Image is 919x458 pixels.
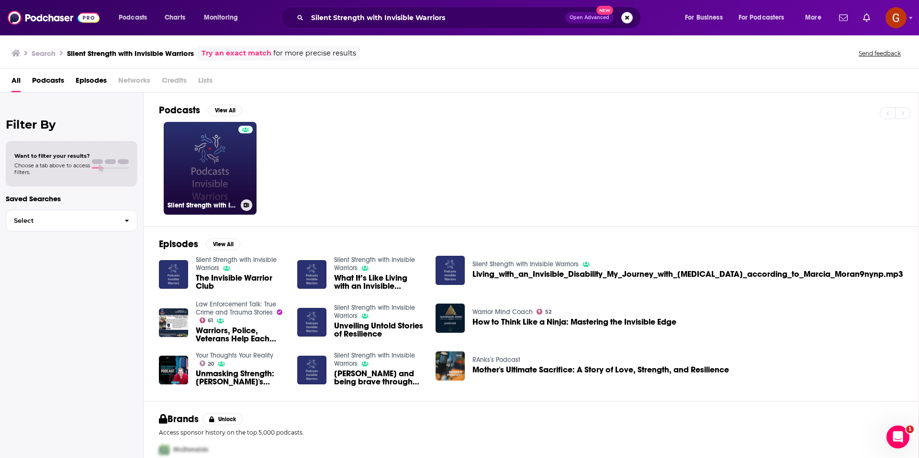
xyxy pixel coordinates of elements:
[208,105,242,116] button: View All
[162,73,187,92] span: Credits
[67,49,194,58] h3: Silent Strength with Invisible Warriors
[198,73,213,92] span: Lists
[8,9,100,27] img: Podchaser - Follow, Share and Rate Podcasts
[6,194,137,203] p: Saved Searches
[334,304,415,320] a: Silent Strength with Invisible Warriors
[805,11,821,24] span: More
[565,12,614,23] button: Open AdvancedNew
[436,304,465,333] img: How to Think Like a Ninja: Mastering the Invisible Edge
[196,274,286,290] a: The Invisible Warrior Club
[196,370,286,386] a: Unmasking Strength: Eran's Battle with Addiction and Triumph in Veteran Sobriety
[570,15,609,20] span: Open Advanced
[307,10,565,25] input: Search podcasts, credits, & more...
[196,351,273,360] a: Your Thoughts Your Reality
[204,11,238,24] span: Monitoring
[159,356,188,385] img: Unmasking Strength: Eran's Battle with Addiction and Triumph in Veteran Sobriety
[32,73,64,92] a: Podcasts
[112,10,159,25] button: open menu
[159,413,199,425] h2: Brands
[856,49,904,57] button: Send feedback
[159,238,240,250] a: EpisodesView All
[6,218,117,224] span: Select
[159,308,188,338] a: Warriors, Police, Veterans Help Each Other. Special Episode.
[32,49,56,58] h3: Search
[196,256,277,272] a: Silent Strength with Invisible Warriors
[472,366,729,374] a: Mother's Ultimate Sacrifice: A Story of Love, Strength, and Resilience
[159,104,242,116] a: PodcastsView All
[196,327,286,343] a: Warriors, Police, Veterans Help Each Other. Special Episode.
[472,356,520,364] a: RAnks's Podcast
[859,10,874,26] a: Show notifications dropdown
[159,260,188,289] img: The Invisible Warrior Club
[885,7,907,28] span: Logged in as gcunningham
[472,270,903,278] span: Living_with_an_Invisible_Disability_My_Journey_with_[MEDICAL_DATA]_according_to_Marcia_Moran9nynp...
[732,10,798,25] button: open menu
[196,370,286,386] span: Unmasking Strength: [PERSON_NAME]'s Battle with Addiction and Triumph in Veteran Sobriety
[472,270,903,278] a: Living_with_an_Invisible_Disability_My_Journey_with_Brain_Injury_according_to_Marcia_Moran9nynp.mp3
[173,446,208,454] span: McDonalds
[678,10,735,25] button: open menu
[436,351,465,381] img: Mother's Ultimate Sacrifice: A Story of Love, Strength, and Resilience
[11,73,21,92] a: All
[334,370,424,386] span: [PERSON_NAME] and being brave through the fear
[76,73,107,92] a: Episodes
[906,425,914,433] span: 1
[334,274,424,290] a: What It’s Like Living with an Invisible Disability: A Candid Conversation
[334,370,424,386] a: Renee Zukin and being brave through the fear
[208,318,213,323] span: 61
[119,11,147,24] span: Podcasts
[596,6,614,15] span: New
[436,256,465,285] img: Living_with_an_Invisible_Disability_My_Journey_with_Brain_Injury_according_to_Marcia_Moran9nynp.mp3
[159,238,198,250] h2: Episodes
[196,300,276,316] a: Law Enforcement Talk: True Crime and Trauma Stories
[273,48,356,59] span: for more precise results
[297,260,326,289] img: What It’s Like Living with an Invisible Disability: A Candid Conversation
[208,362,214,366] span: 20
[472,318,676,326] a: How to Think Like a Ninja: Mastering the Invisible Edge
[835,10,852,26] a: Show notifications dropdown
[202,48,271,59] a: Try an exact match
[159,104,200,116] h2: Podcasts
[118,73,150,92] span: Networks
[334,256,415,272] a: Silent Strength with Invisible Warriors
[297,308,326,337] img: Unveiling Untold Stories of Resilience
[334,322,424,338] a: Unveiling Untold Stories of Resilience
[164,122,257,215] a: Silent Strength with Invisible Warriors
[537,309,551,315] a: 52
[197,10,250,25] button: open menu
[6,210,137,231] button: Select
[6,118,137,131] h2: Filter By
[739,11,785,24] span: For Podcasters
[685,11,723,24] span: For Business
[165,11,185,24] span: Charts
[290,7,650,29] div: Search podcasts, credits, & more...
[297,356,326,385] img: Renee Zukin and being brave through the fear
[200,360,214,366] a: 20
[14,162,90,175] span: Choose a tab above to access filters.
[885,7,907,28] button: Show profile menu
[334,351,415,368] a: Silent Strength with Invisible Warriors
[158,10,191,25] a: Charts
[159,429,903,436] p: Access sponsor history on the top 5,000 podcasts.
[168,201,237,209] h3: Silent Strength with Invisible Warriors
[545,310,551,314] span: 52
[206,239,240,250] button: View All
[885,7,907,28] img: User Profile
[886,425,909,448] iframe: Intercom live chat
